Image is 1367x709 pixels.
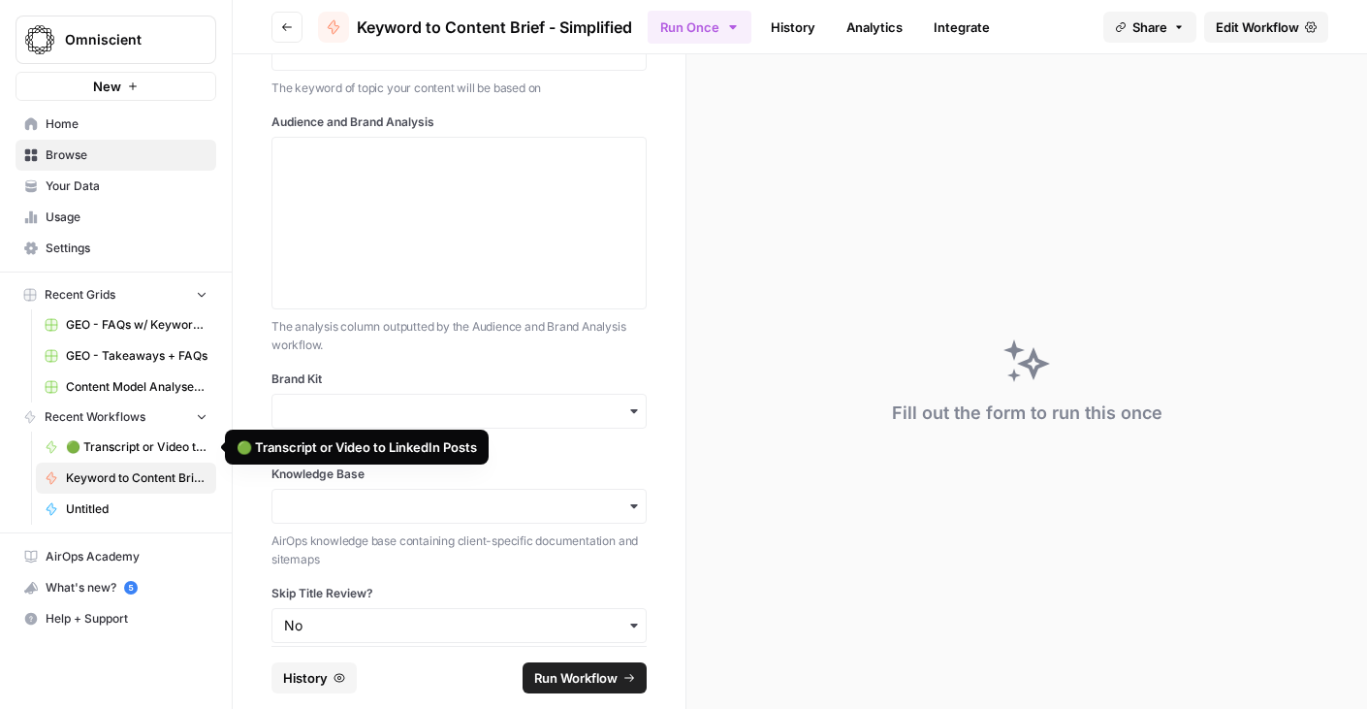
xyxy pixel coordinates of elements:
[128,583,133,593] text: 5
[66,347,207,365] span: GEO - Takeaways + FAQs
[16,202,216,233] a: Usage
[283,668,328,688] span: History
[16,233,216,264] a: Settings
[271,466,647,483] label: Knowledge Base
[46,610,207,628] span: Help + Support
[357,16,632,39] span: Keyword to Content Brief - Simplified
[271,317,647,355] p: The analysis column outputted by the Audience and Brand Analysis workflow.
[45,408,145,426] span: Recent Workflows
[1216,17,1299,37] span: Edit Workflow
[36,463,216,494] a: Keyword to Content Brief - Simplified
[523,662,647,693] button: Run Workflow
[271,113,647,131] label: Audience and Brand Analysis
[835,12,914,43] a: Analytics
[271,433,647,450] a: Manage Brand Kits
[271,532,647,569] p: AirOps knowledge base containing client-specific documentation and sitemaps
[36,309,216,340] a: GEO - FAQs w/ Keywords Grid
[759,12,827,43] a: History
[46,209,207,226] span: Usage
[46,548,207,565] span: AirOps Academy
[318,12,632,43] a: Keyword to Content Brief - Simplified
[16,16,216,64] button: Workspace: Omniscient
[16,171,216,202] a: Your Data
[46,177,207,195] span: Your Data
[1132,17,1167,37] span: Share
[36,340,216,371] a: GEO - Takeaways + FAQs
[66,500,207,518] span: Untitled
[45,286,115,304] span: Recent Grids
[16,140,216,171] a: Browse
[648,11,751,44] button: Run Once
[16,573,215,602] div: What's new?
[271,371,647,388] label: Brand Kit
[66,469,207,487] span: Keyword to Content Brief - Simplified
[65,30,182,49] span: Omniscient
[16,280,216,309] button: Recent Grids
[1103,12,1196,43] button: Share
[93,77,121,96] span: New
[16,572,216,603] button: What's new? 5
[22,22,57,57] img: Omniscient Logo
[271,662,357,693] button: History
[16,541,216,572] a: AirOps Academy
[16,603,216,634] button: Help + Support
[46,115,207,133] span: Home
[124,581,138,595] a: 5
[271,585,647,602] label: Skip Title Review?
[284,616,634,635] input: No
[36,494,216,525] a: Untitled
[16,403,216,432] button: Recent Workflows
[36,371,216,403] a: Content Model Analyser + International
[892,400,1162,427] div: Fill out the form to run this once
[36,432,216,463] a: 🟢 Transcript or Video to LinkedIn Posts
[66,316,207,334] span: GEO - FAQs w/ Keywords Grid
[46,240,207,257] span: Settings
[1204,12,1328,43] a: Edit Workflow
[534,668,618,688] span: Run Workflow
[271,79,647,98] p: The keyword of topic your content will be based on
[16,109,216,140] a: Home
[66,438,207,456] span: 🟢 Transcript or Video to LinkedIn Posts
[66,378,207,396] span: Content Model Analyser + International
[46,146,207,164] span: Browse
[16,72,216,101] button: New
[922,12,1001,43] a: Integrate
